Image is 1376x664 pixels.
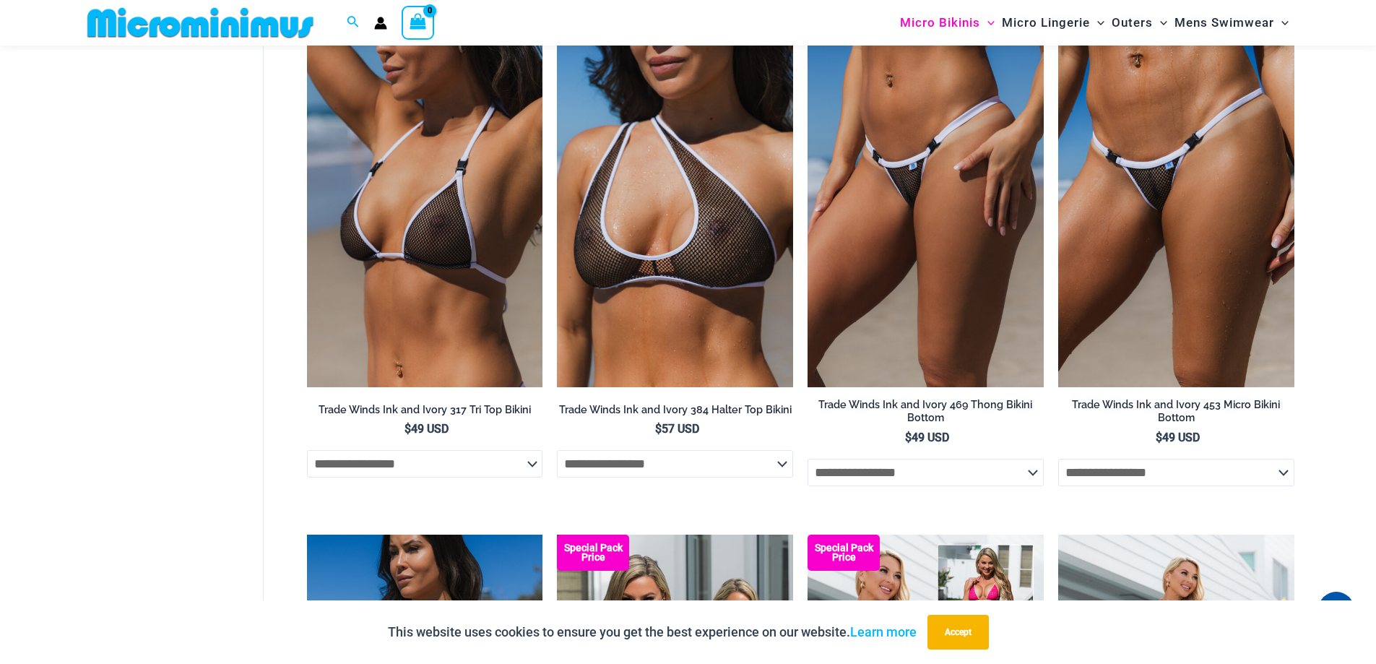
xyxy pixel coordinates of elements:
span: Menu Toggle [1274,4,1289,41]
a: Tradewinds Ink and Ivory 384 Halter 01Tradewinds Ink and Ivory 384 Halter 02Tradewinds Ink and Iv... [557,33,793,387]
span: Micro Lingerie [1002,4,1090,41]
a: Micro LingerieMenu ToggleMenu Toggle [998,4,1108,41]
span: Outers [1112,4,1153,41]
b: Special Pack Price [808,543,880,562]
h2: Trade Winds Ink and Ivory 317 Tri Top Bikini [307,403,543,417]
a: OutersMenu ToggleMenu Toggle [1108,4,1171,41]
a: Tradewinds Ink and Ivory 469 Thong 01Tradewinds Ink and Ivory 469 Thong 02Tradewinds Ink and Ivor... [808,33,1044,387]
a: Trade Winds Ink and Ivory 469 Thong Bikini Bottom [808,398,1044,431]
bdi: 49 USD [905,431,949,444]
span: Menu Toggle [1153,4,1167,41]
span: Mens Swimwear [1174,4,1274,41]
a: Trade Winds Ink and Ivory 384 Halter Top Bikini [557,403,793,422]
bdi: 49 USD [404,422,449,436]
a: Tradewinds Ink and Ivory 317 Tri Top 01Tradewinds Ink and Ivory 317 Tri Top 453 Micro 06Tradewind... [307,33,543,387]
a: View Shopping Cart, empty [402,6,435,39]
span: Micro Bikinis [900,4,980,41]
span: $ [404,422,411,436]
a: Mens SwimwearMenu ToggleMenu Toggle [1171,4,1292,41]
a: Search icon link [347,14,360,32]
a: Trade Winds Ink and Ivory 453 Micro Bikini Bottom [1058,398,1294,431]
a: Micro BikinisMenu ToggleMenu Toggle [896,4,998,41]
a: Trade Winds Ink and Ivory 317 Tri Top Bikini [307,403,543,422]
span: $ [1156,431,1162,444]
span: $ [905,431,912,444]
bdi: 49 USD [1156,431,1200,444]
img: Tradewinds Ink and Ivory 384 Halter 01 [557,33,793,387]
img: Tradewinds Ink and Ivory 317 Tri Top 453 Micro 03 [1058,33,1294,387]
img: Tradewinds Ink and Ivory 469 Thong 01 [808,33,1044,387]
b: Special Pack Price [557,543,629,562]
span: Menu Toggle [980,4,995,41]
h2: Trade Winds Ink and Ivory 453 Micro Bikini Bottom [1058,398,1294,425]
a: Tradewinds Ink and Ivory 317 Tri Top 453 Micro 03Tradewinds Ink and Ivory 317 Tri Top 453 Micro 0... [1058,33,1294,387]
h2: Trade Winds Ink and Ivory 384 Halter Top Bikini [557,403,793,417]
a: Account icon link [374,17,387,30]
img: MM SHOP LOGO FLAT [82,7,319,39]
span: $ [655,422,662,436]
h2: Trade Winds Ink and Ivory 469 Thong Bikini Bottom [808,398,1044,425]
span: Menu Toggle [1090,4,1104,41]
a: Learn more [850,624,917,639]
p: This website uses cookies to ensure you get the best experience on our website. [388,621,917,643]
button: Accept [927,615,989,650]
nav: Site Navigation [894,2,1295,43]
bdi: 57 USD [655,422,699,436]
img: Tradewinds Ink and Ivory 317 Tri Top 01 [307,33,543,387]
